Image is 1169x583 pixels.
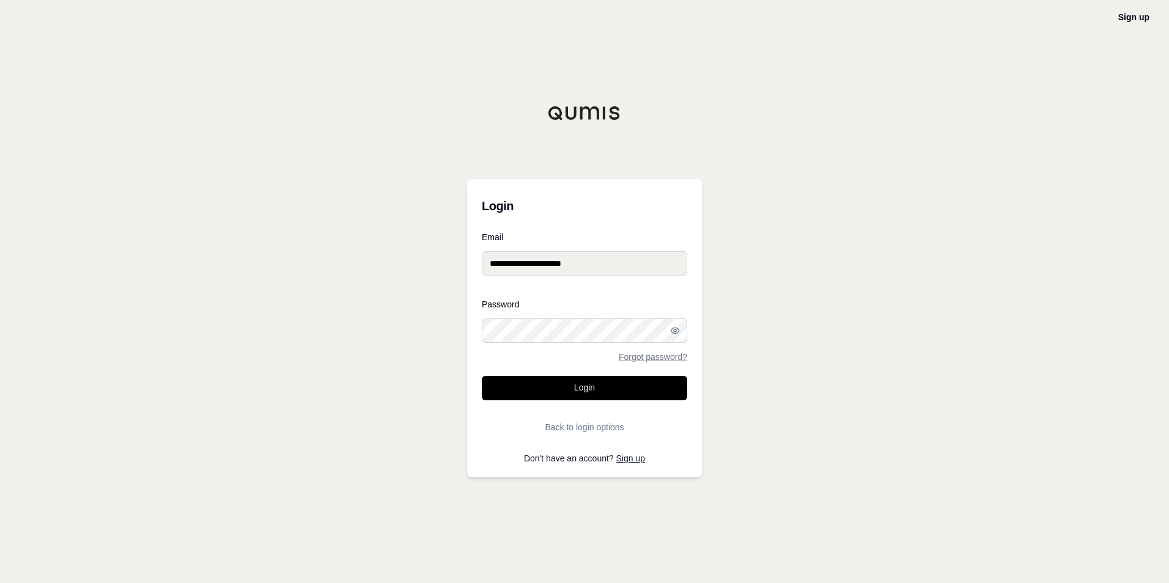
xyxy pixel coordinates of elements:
[619,353,687,361] a: Forgot password?
[616,453,645,463] a: Sign up
[482,415,687,439] button: Back to login options
[482,376,687,400] button: Login
[482,300,687,309] label: Password
[548,106,621,120] img: Qumis
[482,194,687,218] h3: Login
[1118,12,1149,22] a: Sign up
[482,233,687,241] label: Email
[482,454,687,463] p: Don't have an account?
